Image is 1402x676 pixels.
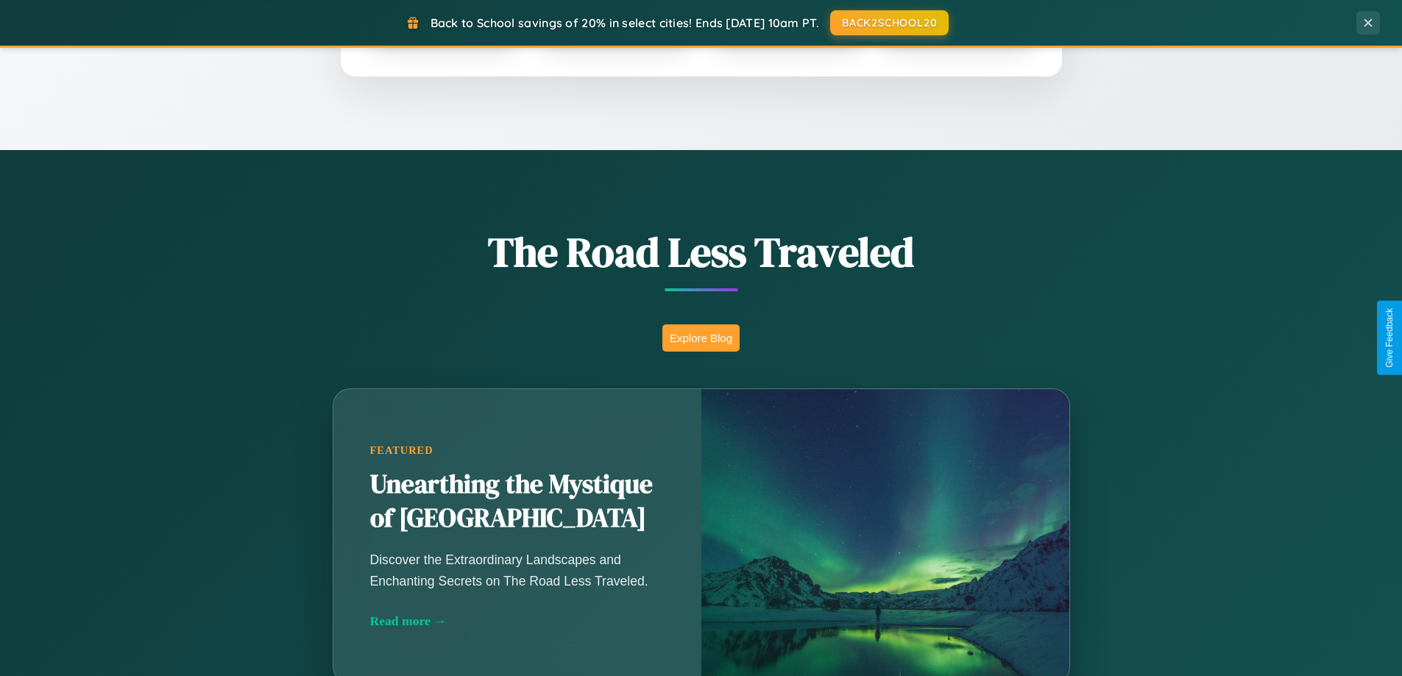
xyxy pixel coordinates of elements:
[830,10,949,35] button: BACK2SCHOOL20
[431,15,819,30] span: Back to School savings of 20% in select cities! Ends [DATE] 10am PT.
[370,468,665,536] h2: Unearthing the Mystique of [GEOGRAPHIC_DATA]
[370,444,665,457] div: Featured
[370,549,665,591] p: Discover the Extraordinary Landscapes and Enchanting Secrets on The Road Less Traveled.
[1384,308,1395,368] div: Give Feedback
[662,324,740,352] button: Explore Blog
[370,613,665,629] div: Read more →
[260,224,1143,280] h1: The Road Less Traveled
